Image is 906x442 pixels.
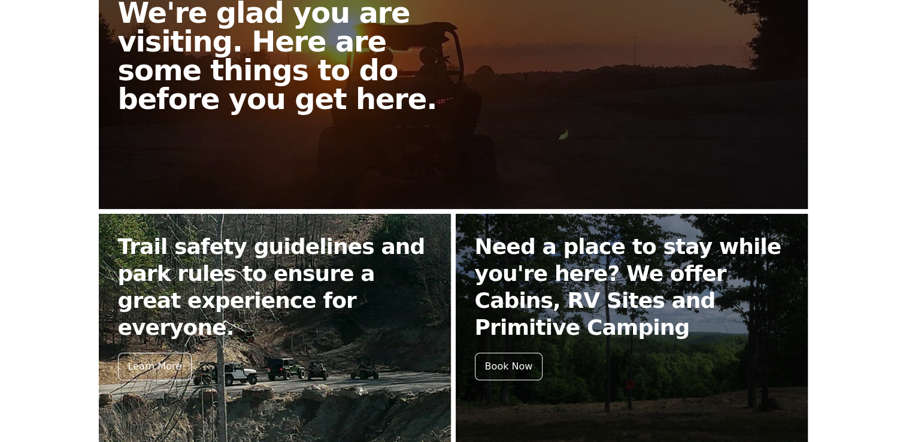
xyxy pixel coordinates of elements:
[475,353,543,380] div: Book Now
[118,233,432,341] h2: Trail safety guidelines and park rules to ensure a great experience for everyone.
[118,353,192,380] div: Learn More
[475,233,789,341] h2: Need a place to stay while you're here? We offer Cabins, RV Sites and Primitive Camping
